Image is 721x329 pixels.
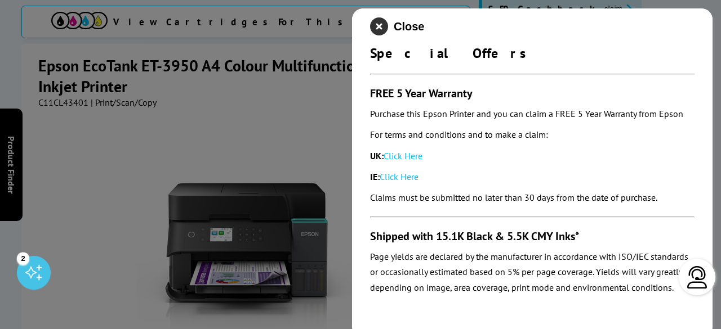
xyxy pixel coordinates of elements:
[17,252,29,264] div: 2
[384,150,422,161] a: Click Here
[370,127,695,142] p: For terms and conditions and to make a claim:
[686,266,709,289] img: user-headset-light.svg
[370,251,688,292] em: Page yields are declared by the manufacturer in accordance with ISO/IEC standards or occasionally...
[394,20,424,33] span: Close
[370,17,424,35] button: close modal
[370,150,384,161] strong: UK:
[370,171,380,182] strong: IE:
[370,229,695,244] h3: Shipped with 15.1K Black & 5.5K CMY Inks*
[370,190,695,205] p: Claims must be submitted no later than 30 days from the date of purchase.
[370,44,695,62] div: Special Offers
[370,106,695,121] p: Purchase this Epson Printer and you can claim a FREE 5 Year Warranty from Epson
[380,171,419,182] a: Click Here
[370,86,695,101] h3: FREE 5 Year Warranty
